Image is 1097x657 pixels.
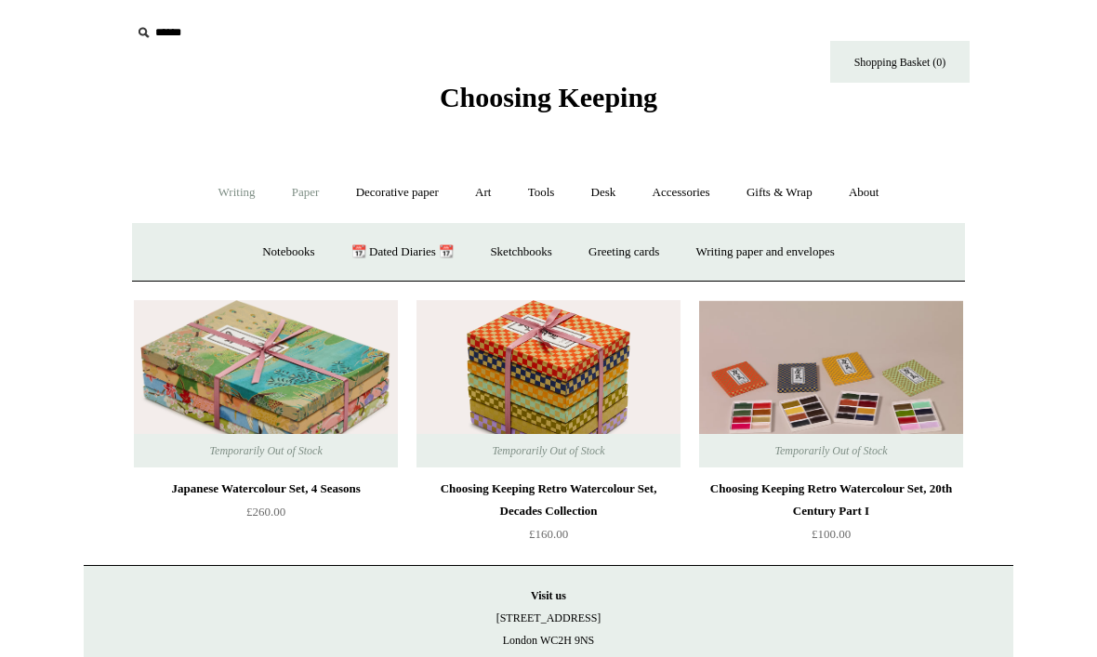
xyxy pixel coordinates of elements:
a: About [832,168,896,217]
a: Choosing Keeping Retro Watercolour Set, 20th Century Part I £100.00 [699,478,963,554]
a: Japanese Watercolour Set, 4 Seasons Japanese Watercolour Set, 4 Seasons Temporarily Out of Stock [134,300,398,467]
strong: Visit us [531,589,566,602]
span: Temporarily Out of Stock [473,434,623,467]
a: Paper [275,168,337,217]
a: Writing paper and envelopes [680,228,852,277]
div: Japanese Watercolour Set, 4 Seasons [139,478,393,500]
span: Temporarily Out of Stock [191,434,340,467]
span: £260.00 [246,505,285,519]
a: Choosing Keeping [440,97,657,110]
a: Tools [511,168,572,217]
a: Greeting cards [572,228,676,277]
div: Choosing Keeping Retro Watercolour Set, 20th Century Part I [704,478,958,522]
span: Choosing Keeping [440,82,657,112]
a: Desk [575,168,633,217]
a: 📆 Dated Diaries 📆 [335,228,470,277]
div: Choosing Keeping Retro Watercolour Set, Decades Collection [421,478,676,522]
a: Decorative paper [339,168,456,217]
a: Art [458,168,508,217]
a: Accessories [636,168,727,217]
a: Notebooks [245,228,331,277]
span: Temporarily Out of Stock [756,434,905,467]
a: Sketchbooks [473,228,568,277]
span: £100.00 [812,527,851,541]
a: Writing [202,168,272,217]
span: £160.00 [529,527,568,541]
a: Gifts & Wrap [730,168,829,217]
a: Choosing Keeping Retro Watercolour Set, 20th Century Part I Choosing Keeping Retro Watercolour Se... [699,300,963,467]
a: Japanese Watercolour Set, 4 Seasons £260.00 [134,478,398,554]
img: Choosing Keeping Retro Watercolour Set, Decades Collection [416,300,681,467]
a: Choosing Keeping Retro Watercolour Set, Decades Collection £160.00 [416,478,681,554]
img: Choosing Keeping Retro Watercolour Set, 20th Century Part I [699,300,963,467]
img: Japanese Watercolour Set, 4 Seasons [134,300,398,467]
a: Shopping Basket (0) [830,41,970,83]
a: Choosing Keeping Retro Watercolour Set, Decades Collection Choosing Keeping Retro Watercolour Set... [416,300,681,467]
